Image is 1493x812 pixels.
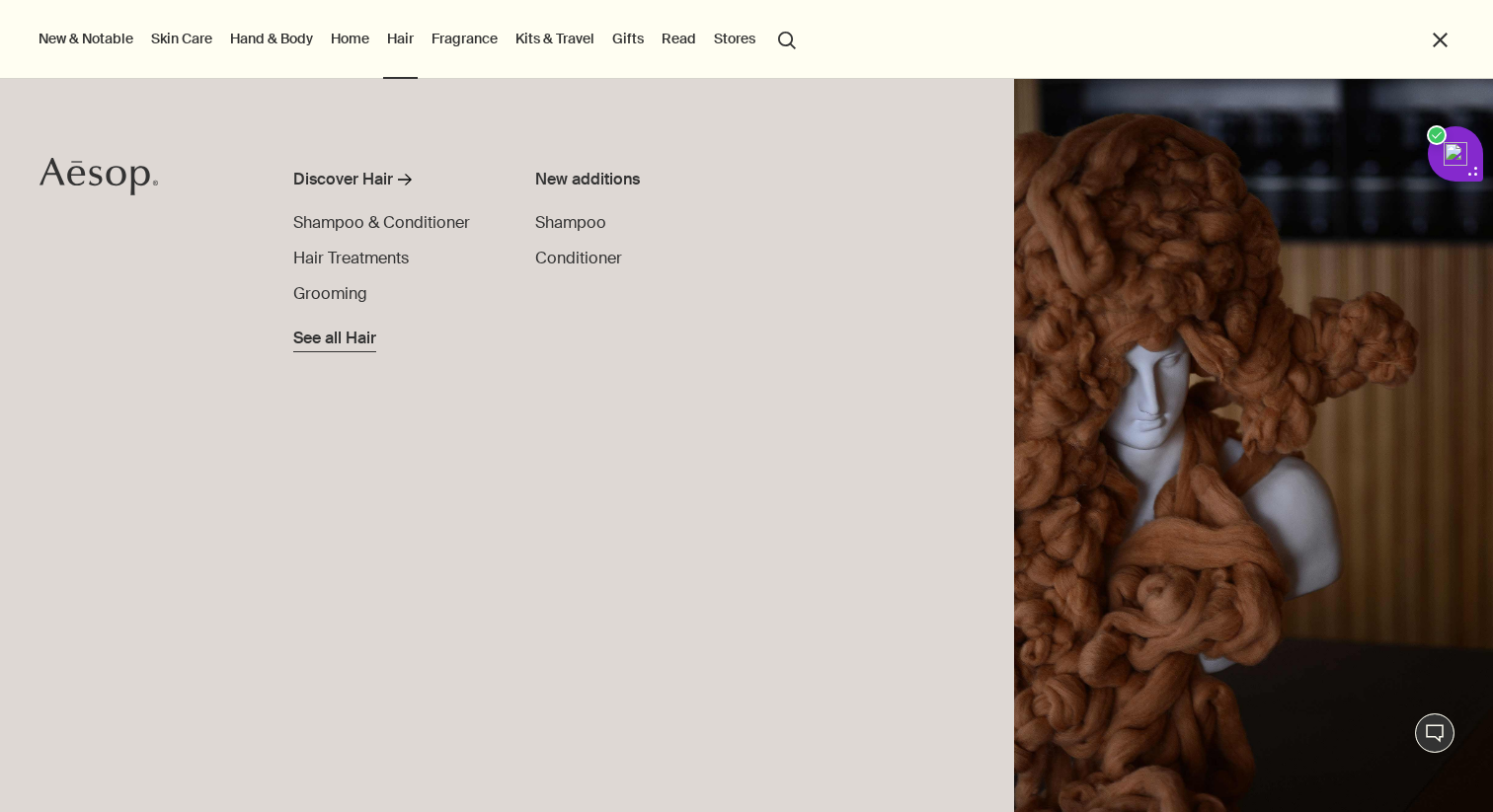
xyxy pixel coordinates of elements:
span: Shampoo [535,212,606,233]
span: Shampoo & Conditioner [293,212,470,233]
img: Mannequin bust wearing wig made of wool. [1014,79,1493,812]
a: Read [658,26,700,51]
a: Grooming [293,282,367,306]
button: Open search [769,20,805,57]
a: Shampoo [535,211,606,235]
button: Stores [710,26,759,51]
span: Hair Treatments [293,248,409,268]
a: Kits & Travel [511,26,598,51]
a: See all Hair [293,319,376,350]
span: Conditioner [535,248,622,268]
a: Aesop [35,152,163,206]
svg: Aesop [39,157,158,196]
button: New & Notable [35,26,137,51]
button: Live Assistance [1415,713,1454,753]
a: Skin Care [147,26,216,51]
a: Shampoo & Conditioner [293,211,470,235]
a: Hair [383,26,418,51]
a: Conditioner [535,247,622,270]
span: Grooming [293,283,367,304]
button: Close the Menu [1429,29,1452,51]
a: Hand & Body [226,26,317,51]
span: See all Hair [293,327,376,350]
a: Discover Hair [293,168,490,199]
div: Discover Hair [293,168,393,191]
a: Hair Treatments [293,247,409,270]
a: Fragrance [428,26,502,51]
a: Gifts [608,26,648,51]
a: Home [327,26,373,51]
div: New additions [535,168,775,191]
